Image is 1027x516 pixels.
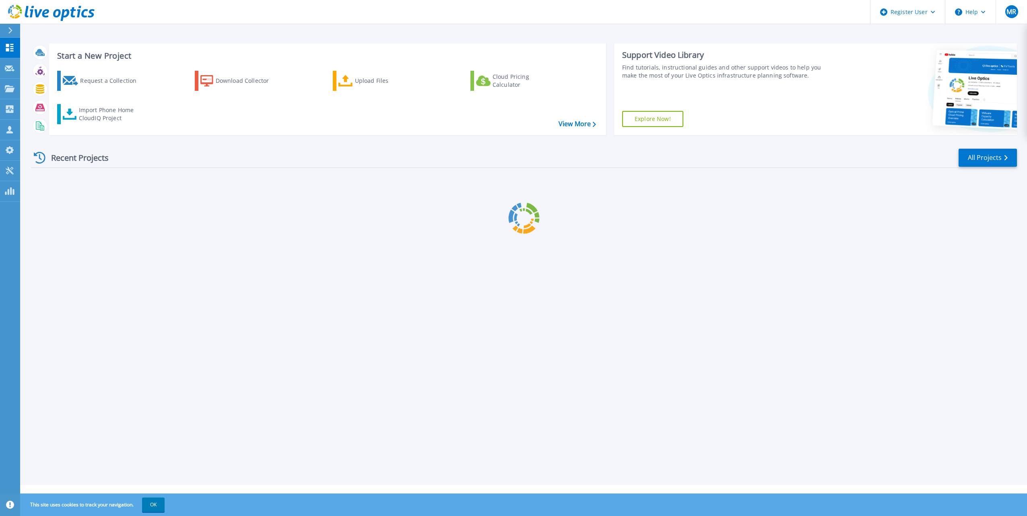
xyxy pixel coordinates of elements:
[622,111,683,127] a: Explore Now!
[79,106,142,122] div: Import Phone Home CloudIQ Project
[142,498,165,512] button: OK
[470,71,560,91] a: Cloud Pricing Calculator
[559,120,596,128] a: View More
[622,50,830,60] div: Support Video Library
[80,73,144,89] div: Request a Collection
[216,73,280,89] div: Download Collector
[959,149,1017,167] a: All Projects
[1006,8,1016,15] span: MR
[31,148,120,168] div: Recent Projects
[333,71,423,91] a: Upload Files
[493,73,557,89] div: Cloud Pricing Calculator
[22,498,165,512] span: This site uses cookies to track your navigation.
[195,71,285,91] a: Download Collector
[622,63,830,80] div: Find tutorials, instructional guides and other support videos to help you make the most of your L...
[355,73,419,89] div: Upload Files
[57,71,147,91] a: Request a Collection
[57,51,596,60] h3: Start a New Project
